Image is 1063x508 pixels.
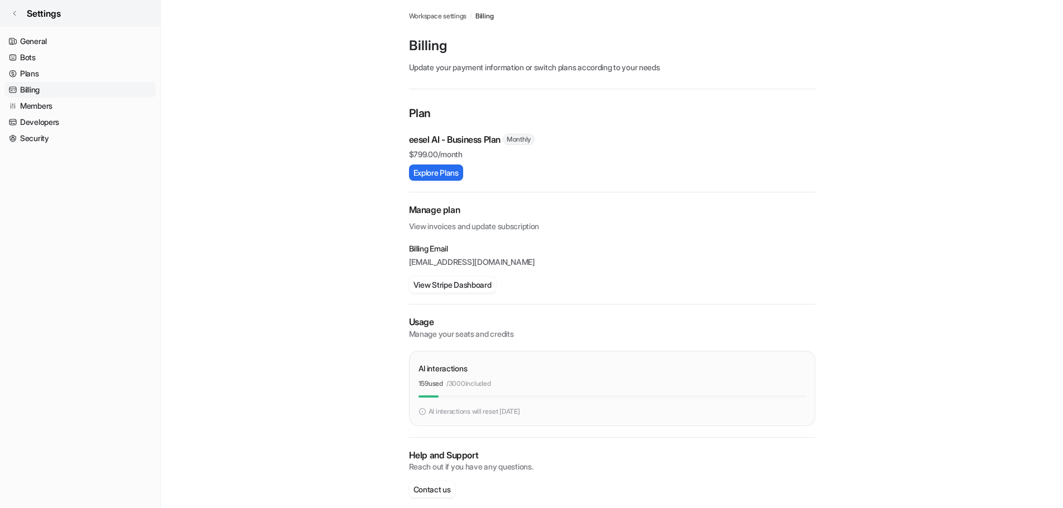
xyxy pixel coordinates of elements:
a: Billing [475,11,493,21]
p: Manage your seats and credits [409,328,815,340]
a: Members [4,98,156,114]
a: Workspace settings [409,11,467,21]
a: Bots [4,50,156,65]
button: View Stripe Dashboard [409,277,496,293]
button: Contact us [409,481,455,497]
a: Security [4,130,156,146]
p: eesel AI - Business Plan [409,133,501,146]
span: Monthly [503,134,535,145]
p: 159 used [419,379,443,389]
p: [EMAIL_ADDRESS][DOMAIN_NAME] [409,257,815,268]
span: / [470,11,472,21]
p: Usage [409,316,815,328]
p: / 3000 included [446,379,491,389]
a: Developers [4,114,156,130]
p: Billing Email [409,243,815,254]
a: Billing [4,82,156,98]
a: Plans [4,66,156,81]
p: View invoices and update subscription [409,216,815,232]
p: Reach out if you have any questions. [409,461,815,472]
button: Explore Plans [409,165,463,181]
p: $ 799.00/month [409,148,815,160]
span: Settings [27,7,61,20]
p: Billing [409,37,815,55]
p: AI interactions [419,362,468,374]
p: AI interactions will reset [DATE] [429,407,520,417]
p: Update your payment information or switch plans according to your needs [409,61,815,73]
h2: Manage plan [409,204,815,216]
p: Help and Support [409,449,815,462]
p: Plan [409,105,815,124]
a: General [4,33,156,49]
